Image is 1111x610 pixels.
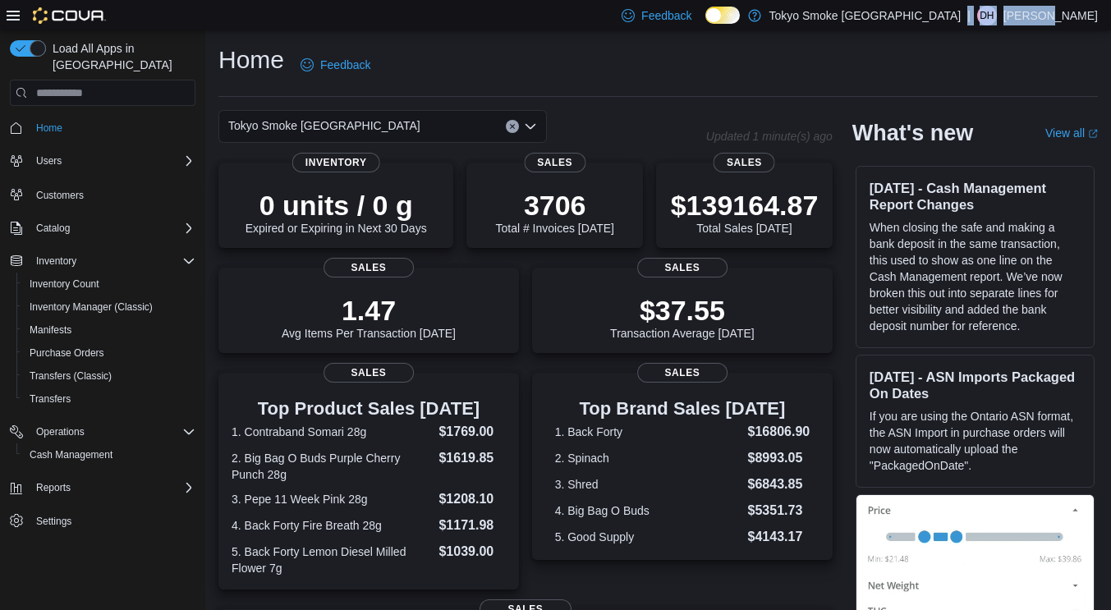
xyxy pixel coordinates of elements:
[16,443,202,466] button: Cash Management
[852,120,973,146] h2: What's new
[30,478,77,498] button: Reports
[3,116,202,140] button: Home
[1045,126,1098,140] a: View allExternal link
[232,450,432,483] dt: 2. Big Bag O Buds Purple Cherry Punch 28g
[1088,129,1098,139] svg: External link
[641,7,691,24] span: Feedback
[294,48,377,81] a: Feedback
[30,369,112,383] span: Transfers (Classic)
[23,320,78,340] a: Manifests
[16,365,202,388] button: Transfers (Classic)
[30,118,69,138] a: Home
[23,320,195,340] span: Manifests
[671,189,819,222] p: $139164.87
[671,189,819,235] div: Total Sales [DATE]
[769,6,962,25] p: Tokyo Smoke [GEOGRAPHIC_DATA]
[292,153,380,172] span: Inventory
[506,120,519,133] button: Clear input
[30,422,91,442] button: Operations
[30,151,68,171] button: Users
[23,366,195,386] span: Transfers (Classic)
[30,277,99,291] span: Inventory Count
[23,445,119,465] a: Cash Management
[36,425,85,438] span: Operations
[748,448,810,468] dd: $8993.05
[524,120,537,133] button: Open list of options
[246,189,427,222] p: 0 units / 0 g
[438,422,505,442] dd: $1769.00
[30,392,71,406] span: Transfers
[30,117,195,138] span: Home
[438,448,505,468] dd: $1619.85
[748,422,810,442] dd: $16806.90
[282,294,456,340] div: Avg Items Per Transaction [DATE]
[870,219,1081,334] p: When closing the safe and making a bank deposit in the same transaction, this used to show as one...
[232,491,432,507] dt: 3. Pepe 11 Week Pink 28g
[3,149,202,172] button: Users
[3,250,202,273] button: Inventory
[610,294,755,340] div: Transaction Average [DATE]
[555,399,810,419] h3: Top Brand Sales [DATE]
[324,363,414,383] span: Sales
[23,343,111,363] a: Purchase Orders
[3,476,202,499] button: Reports
[555,424,741,440] dt: 1. Back Forty
[23,445,195,465] span: Cash Management
[232,517,432,534] dt: 4. Back Forty Fire Breath 28g
[637,363,728,383] span: Sales
[967,6,971,25] p: |
[232,399,506,419] h3: Top Product Sales [DATE]
[36,154,62,167] span: Users
[495,189,613,235] div: Total # Invoices [DATE]
[637,258,728,277] span: Sales
[495,189,613,222] p: 3706
[870,180,1081,213] h3: [DATE] - Cash Management Report Changes
[36,122,62,135] span: Home
[16,388,202,410] button: Transfers
[30,151,195,171] span: Users
[30,218,76,238] button: Catalog
[555,502,741,519] dt: 4. Big Bag O Buds
[10,109,195,576] nav: Complex example
[30,448,112,461] span: Cash Management
[30,511,195,531] span: Settings
[30,422,195,442] span: Operations
[30,346,104,360] span: Purchase Orders
[232,424,432,440] dt: 1. Contraband Somari 28g
[748,527,810,547] dd: $4143.17
[46,40,195,73] span: Load All Apps in [GEOGRAPHIC_DATA]
[324,258,414,277] span: Sales
[218,44,284,76] h1: Home
[1003,6,1098,25] p: [PERSON_NAME]
[3,182,202,206] button: Customers
[30,478,195,498] span: Reports
[714,153,775,172] span: Sales
[438,489,505,509] dd: $1208.10
[438,516,505,535] dd: $1171.98
[246,189,427,235] div: Expired or Expiring in Next 30 Days
[555,529,741,545] dt: 5. Good Supply
[438,542,505,562] dd: $1039.00
[610,294,755,327] p: $37.55
[30,218,195,238] span: Catalog
[3,509,202,533] button: Settings
[30,323,71,337] span: Manifests
[23,389,77,409] a: Transfers
[555,450,741,466] dt: 2. Spinach
[555,476,741,493] dt: 3. Shred
[228,116,420,135] span: Tokyo Smoke [GEOGRAPHIC_DATA]
[706,130,833,143] p: Updated 1 minute(s) ago
[36,481,71,494] span: Reports
[3,420,202,443] button: Operations
[30,186,90,205] a: Customers
[16,342,202,365] button: Purchase Orders
[748,475,810,494] dd: $6843.85
[30,511,78,531] a: Settings
[705,7,740,24] input: Dark Mode
[23,297,159,317] a: Inventory Manager (Classic)
[977,6,997,25] div: Dylan Hoeppner
[30,300,153,314] span: Inventory Manager (Classic)
[524,153,585,172] span: Sales
[23,389,195,409] span: Transfers
[36,255,76,268] span: Inventory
